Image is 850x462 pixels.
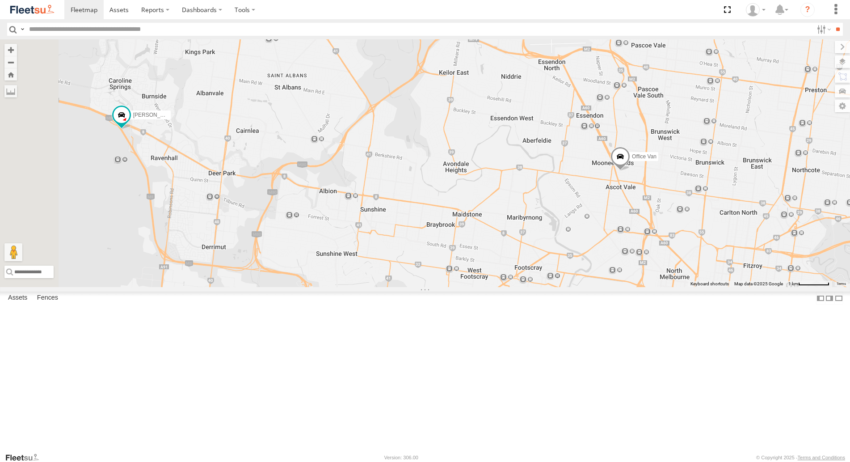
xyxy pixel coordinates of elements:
[788,281,798,286] span: 1 km
[33,292,63,305] label: Fences
[4,56,17,68] button: Zoom out
[756,455,845,460] div: © Copyright 2025 -
[9,4,55,16] img: fleetsu-logo-horizontal.svg
[834,292,843,305] label: Hide Summary Table
[4,44,17,56] button: Zoom in
[825,292,834,305] label: Dock Summary Table to the Right
[4,85,17,97] label: Measure
[5,453,46,462] a: Visit our Website
[816,292,825,305] label: Dock Summary Table to the Left
[837,282,846,285] a: Terms (opens in new tab)
[133,112,177,118] span: [PERSON_NAME]
[690,281,729,287] button: Keyboard shortcuts
[813,23,833,36] label: Search Filter Options
[4,243,22,261] button: Drag Pegman onto the map to open Street View
[384,455,418,460] div: Version: 306.00
[734,281,783,286] span: Map data ©2025 Google
[835,100,850,112] label: Map Settings
[19,23,26,36] label: Search Query
[4,292,32,305] label: Assets
[4,68,17,81] button: Zoom Home
[800,3,815,17] i: ?
[798,455,845,460] a: Terms and Conditions
[786,281,832,287] button: Map Scale: 1 km per 66 pixels
[632,153,656,160] span: Office Van
[743,3,769,17] div: Peter Edwardes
